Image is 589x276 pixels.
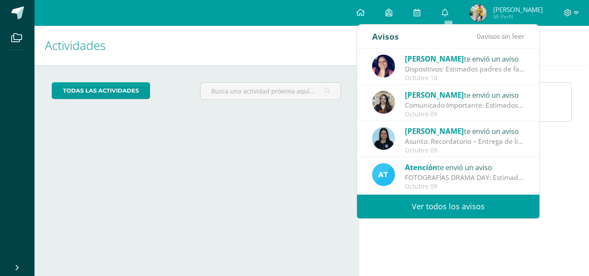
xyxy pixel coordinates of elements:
img: 9fc725f787f6a993fc92a288b7a8b70c.png [372,163,395,186]
div: Octubre 09 [405,111,525,118]
span: Atención [405,162,437,172]
div: Octubre 09 [405,147,525,154]
div: te envió un aviso [405,125,525,136]
div: Octubre 10 [405,74,525,82]
a: Ver todos los avisos [357,195,539,218]
div: te envió un aviso [405,89,525,100]
div: FOTOGRAFÍAS DRAMA DAY: Estimados padres de familia, Por este medio les compartimos las fotografía... [405,173,525,183]
span: [PERSON_NAME] [493,5,543,14]
span: [PERSON_NAME] [405,54,464,64]
h1: Actividades [45,26,348,65]
div: Dispositivos: Estimados padres de familia: Les solicitamos amablemente su apoyo para reforzar que... [405,64,525,74]
div: Octubre 09 [405,183,525,190]
div: te envió un aviso [405,161,525,173]
img: b28abd5fc8ba3844de867acb3a65f220.png [372,91,395,114]
div: Avisos [372,25,399,48]
div: Asunto: Recordatorio – Entrega de libro de alquiler Matemática CONAMAT: Estimados padres de famil... [405,136,525,146]
span: [PERSON_NAME] [405,126,464,136]
span: [PERSON_NAME] [405,90,464,100]
div: te envió un aviso [405,53,525,64]
div: Comunicado Importante: Estimados padres de familia: Un gusto saludarles. Envío información import... [405,100,525,110]
img: 1c2e75a0a924ffa84caa3ccf4b89f7cc.png [372,127,395,150]
span: Mi Perfil [493,13,543,20]
input: Busca una actividad próxima aquí... [201,83,341,99]
span: avisos sin leer [477,31,524,41]
img: 626ebba35eea5d832b3e6fc8bbe675af.png [470,4,487,22]
span: 0 [477,31,481,41]
img: 7118ac30b0313437625b59fc2ffd5a9e.png [372,55,395,78]
a: todas las Actividades [52,82,150,99]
